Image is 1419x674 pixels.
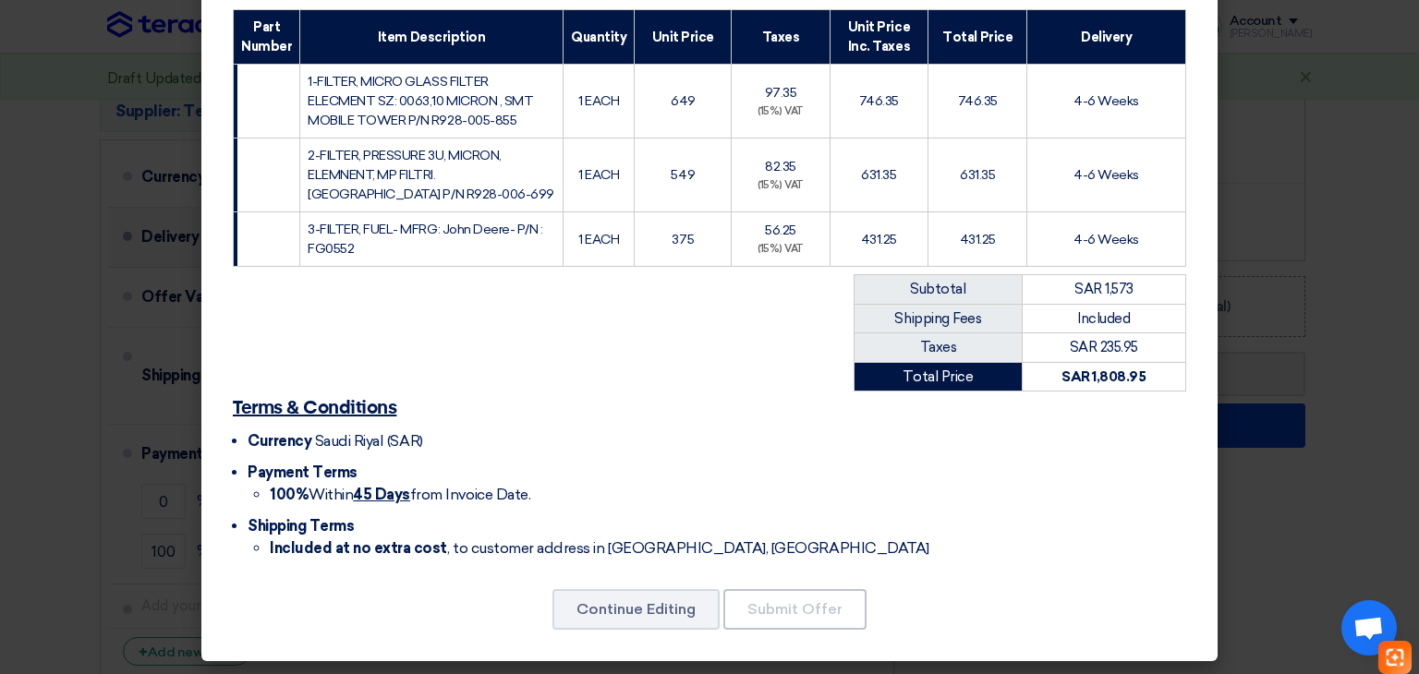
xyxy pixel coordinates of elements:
div: (15%) VAT [739,178,821,194]
button: Continue Editing [552,589,720,630]
td: Shipping Fees [855,304,1023,333]
th: Unit Price Inc. Taxes [830,10,928,65]
th: Unit Price [635,10,732,65]
span: Payment Terms [248,463,358,481]
td: SAR 1,573 [1022,275,1185,305]
li: , to customer address in [GEOGRAPHIC_DATA], [GEOGRAPHIC_DATA] [270,537,1186,560]
u: 45 Days [353,486,410,503]
span: 746.35 [859,93,899,109]
span: 431.25 [861,232,897,247]
span: 1 EACH [578,232,619,247]
button: Submit Offer [723,589,867,630]
span: 4-6 Weeks [1073,232,1139,247]
th: Delivery [1027,10,1186,65]
span: 431.25 [960,232,996,247]
th: Part Number [234,10,300,65]
span: Currency [248,432,311,450]
strong: 100% [270,486,309,503]
div: (15%) VAT [739,242,821,258]
span: Shipping Terms [248,517,354,535]
span: 1 EACH [578,93,619,109]
u: Terms & Conditions [233,399,396,417]
span: 82.35 [765,159,796,175]
span: 97.35 [765,85,797,101]
td: Total Price [855,362,1023,391]
span: 549 [671,167,695,183]
span: Included [1077,310,1130,327]
span: 3-FILTER, FUEL- MFRG: John Deere- P/N : FG0552 [308,222,542,257]
span: 631.35 [960,167,995,183]
span: 746.35 [958,93,998,109]
span: 631.35 [861,167,896,183]
span: Saudi Riyal (SAR) [315,432,423,450]
td: Taxes [855,333,1023,363]
div: Open chat [1341,600,1397,656]
span: 375 [672,232,694,247]
span: 56.25 [765,223,796,238]
div: (15%) VAT [739,104,821,120]
td: Subtotal [855,275,1023,305]
span: 1 EACH [578,167,619,183]
th: Item Description [300,10,564,65]
span: 4-6 Weeks [1073,93,1139,109]
th: Total Price [928,10,1027,65]
th: Quantity [564,10,635,65]
span: SAR 235.95 [1070,339,1138,355]
th: Taxes [732,10,830,65]
strong: Included at no extra cost [270,539,447,557]
span: 1-FILTER, MICRO GLASS FILTER ELECMENT SZ: 0063,10 MICRON , SMT MOBILE TOWER P/N R928-005-855 [308,74,533,128]
strong: SAR 1,808.95 [1061,368,1146,385]
span: 4-6 Weeks [1073,167,1139,183]
span: Within from Invoice Date. [270,486,530,503]
span: 2-FILTER, PRESSURE 3U, MICRON, ELEMNENT, MP FILTRI. [GEOGRAPHIC_DATA] P/N R928-006-699 [308,148,554,202]
span: 649 [671,93,696,109]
